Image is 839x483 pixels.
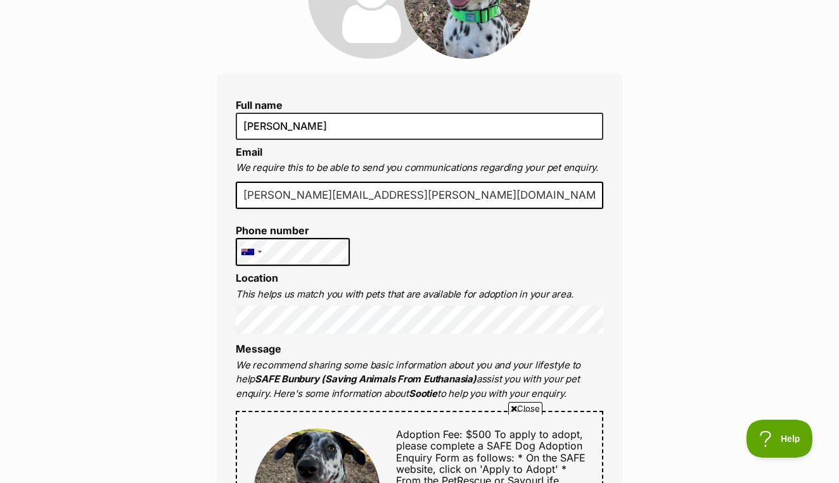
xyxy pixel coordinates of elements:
span: Close [508,402,542,415]
label: Message [236,342,281,355]
label: Location [236,272,278,284]
strong: SAFE Bunbury (Saving Animals From Euthanasia) [255,373,477,385]
iframe: Advertisement [112,420,727,477]
p: We recommend sharing some basic information about you and your lifestyle to help assist you with ... [236,358,603,401]
label: Email [236,146,262,158]
input: E.g. Jimmy Chew [236,113,603,139]
p: This helps us match you with pets that are available for adoption in your area. [236,287,603,302]
div: Australia: +61 [236,239,266,265]
strong: Sootie [409,387,437,399]
p: We require this to be able to send you communications regarding your pet enquiry. [236,161,603,175]
iframe: Help Scout Beacon - Open [746,420,814,458]
label: Phone number [236,225,350,236]
label: Full name [236,99,603,111]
